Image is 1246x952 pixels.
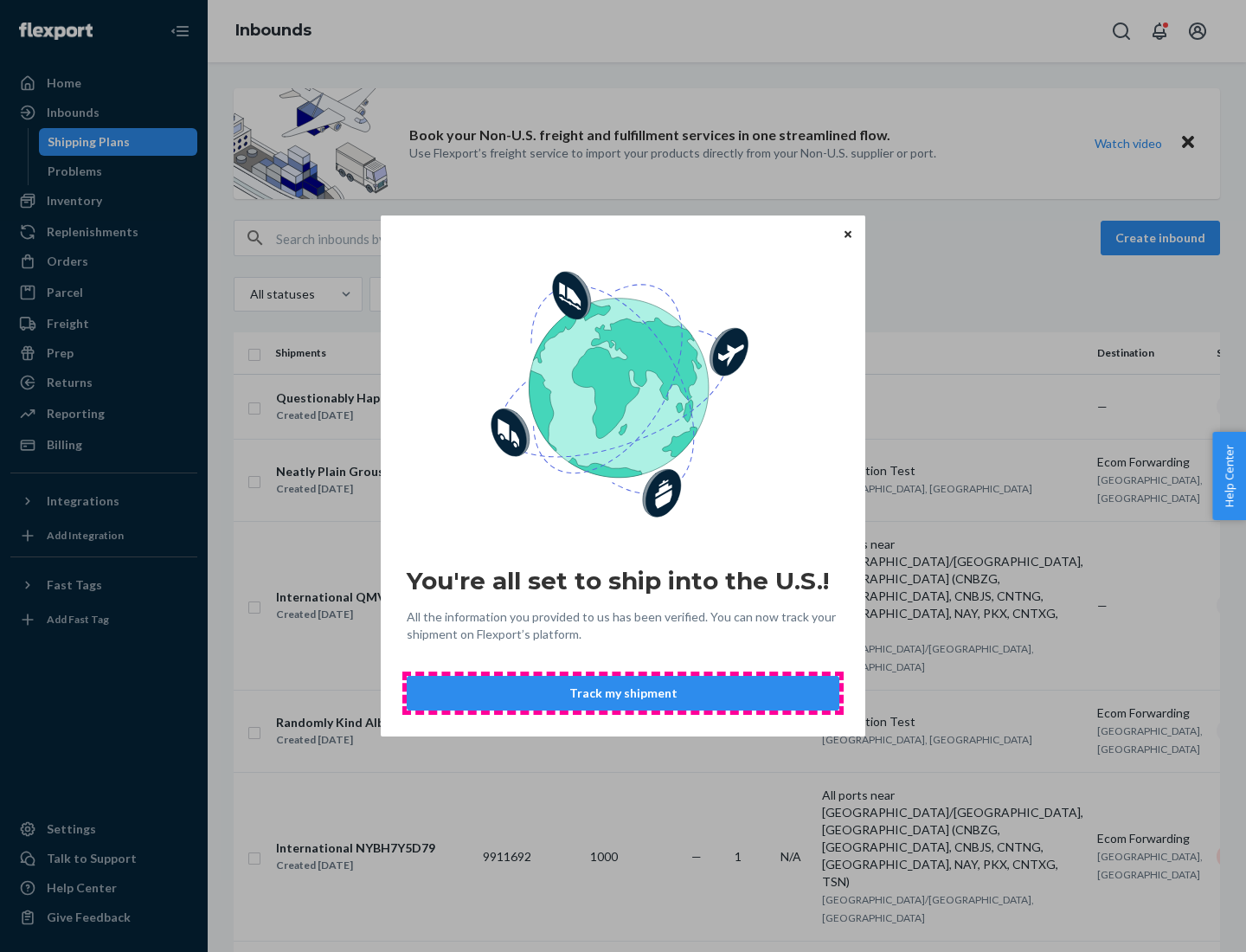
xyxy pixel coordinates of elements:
span: All the information you provided to us has been verified. You can now track your shipment on Flex... [407,608,839,643]
button: Track my shipment [407,676,839,711]
button: Help Center [1212,432,1246,520]
button: Close [839,224,857,243]
h2: You're all set to ship into the U.S.! [407,565,839,596]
